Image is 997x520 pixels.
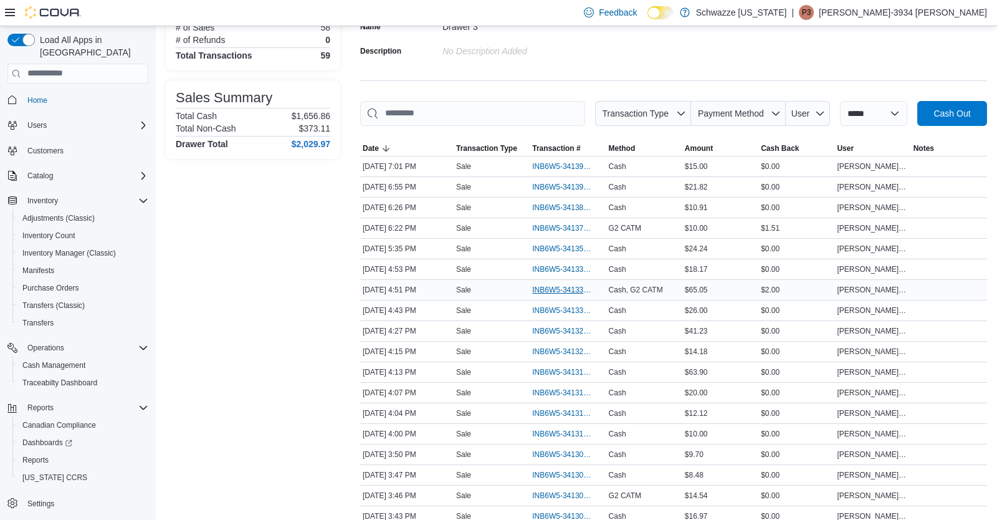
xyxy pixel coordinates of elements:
[2,494,153,512] button: Settings
[456,470,471,480] p: Sale
[22,118,52,133] button: Users
[758,426,834,441] div: $0.00
[12,244,153,262] button: Inventory Manager (Classic)
[27,499,54,509] span: Settings
[791,5,794,20] p: |
[609,347,626,357] span: Cash
[532,344,603,359] button: INB6W5-3413202
[685,450,704,460] span: $9.70
[837,429,908,439] span: [PERSON_NAME]-3934 [PERSON_NAME]
[456,450,471,460] p: Sale
[22,213,95,223] span: Adjustments (Classic)
[456,264,471,274] p: Sale
[22,400,59,415] button: Reports
[917,101,987,126] button: Cash Out
[532,429,591,439] span: INB6W5-3413122
[27,146,64,156] span: Customers
[609,306,626,315] span: Cash
[532,285,591,295] span: INB6W5-3413380
[360,200,454,215] div: [DATE] 6:26 PM
[22,318,54,328] span: Transfers
[22,420,96,430] span: Canadian Compliance
[35,34,148,59] span: Load All Apps in [GEOGRAPHIC_DATA]
[530,141,606,156] button: Transaction #
[914,143,934,153] span: Notes
[22,283,79,293] span: Purchase Orders
[25,6,81,19] img: Cova
[22,266,54,276] span: Manifests
[532,468,603,483] button: INB6W5-3413066
[22,118,148,133] span: Users
[837,491,908,501] span: [PERSON_NAME]-3934 [PERSON_NAME]
[22,92,148,108] span: Home
[532,488,603,503] button: INB6W5-3413061
[609,429,626,439] span: Cash
[456,285,471,295] p: Sale
[292,111,330,121] p: $1,656.86
[691,101,786,126] button: Payment Method
[22,340,148,355] span: Operations
[609,244,626,254] span: Cash
[532,365,603,380] button: INB6W5-3413183
[532,470,591,480] span: INB6W5-3413066
[599,6,637,19] span: Feedback
[176,90,272,105] h3: Sales Summary
[791,108,810,118] span: User
[682,141,758,156] button: Amount
[22,340,69,355] button: Operations
[456,491,471,501] p: Sale
[17,263,59,278] a: Manifests
[609,182,626,192] span: Cash
[360,324,454,339] div: [DATE] 4:27 PM
[758,282,834,297] div: $2.00
[456,388,471,398] p: Sale
[360,426,454,441] div: [DATE] 4:00 PM
[758,159,834,174] div: $0.00
[2,91,153,109] button: Home
[22,248,116,258] span: Inventory Manager (Classic)
[837,203,908,213] span: [PERSON_NAME]-3934 [PERSON_NAME]
[17,211,148,226] span: Adjustments (Classic)
[360,141,454,156] button: Date
[609,285,663,295] span: Cash, G2 CATM
[685,223,708,233] span: $10.00
[17,418,101,433] a: Canadian Compliance
[27,403,54,413] span: Reports
[685,203,708,213] span: $10.91
[17,211,100,226] a: Adjustments (Classic)
[22,438,72,448] span: Dashboards
[12,434,153,451] a: Dashboards
[17,470,148,485] span: Washington CCRS
[22,400,148,415] span: Reports
[17,358,148,373] span: Cash Management
[685,244,708,254] span: $24.24
[442,41,609,56] div: No Description added
[22,231,75,241] span: Inventory Count
[758,468,834,483] div: $0.00
[685,143,713,153] span: Amount
[176,35,225,45] h6: # of Refunds
[758,141,834,156] button: Cash Back
[609,408,626,418] span: Cash
[758,344,834,359] div: $0.00
[532,244,591,254] span: INB6W5-3413599
[2,167,153,185] button: Catalog
[837,161,908,171] span: [PERSON_NAME]-3934 [PERSON_NAME]
[758,241,834,256] div: $0.00
[532,406,603,421] button: INB6W5-3413138
[22,143,69,158] a: Customers
[837,143,854,153] span: User
[685,408,708,418] span: $12.12
[456,429,471,439] p: Sale
[360,22,381,32] label: Name
[532,303,603,318] button: INB6W5-3413336
[320,22,330,32] p: 58
[360,46,401,56] label: Description
[17,453,54,468] a: Reports
[360,468,454,483] div: [DATE] 3:47 PM
[17,358,90,373] a: Cash Management
[532,426,603,441] button: INB6W5-3413122
[363,143,379,153] span: Date
[12,469,153,486] button: [US_STATE] CCRS
[456,408,471,418] p: Sale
